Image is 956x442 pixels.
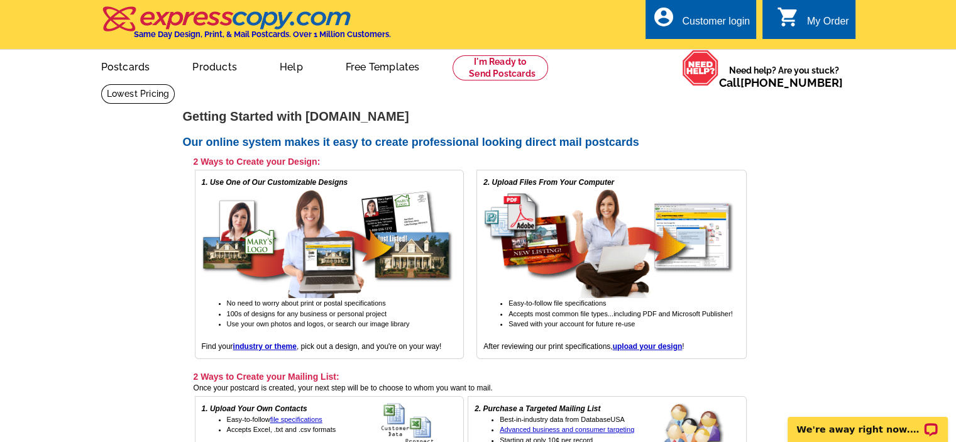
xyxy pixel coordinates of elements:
[194,156,747,167] h3: 2 Ways to Create your Design:
[227,299,386,307] span: No need to worry about print or postal specifications
[483,188,735,298] img: upload your own design for free
[613,342,683,351] a: upload your design
[483,178,614,187] em: 2. Upload Files From Your Computer
[483,342,684,351] span: After reviewing our print specifications, !
[326,51,440,80] a: Free Templates
[101,15,391,39] a: Same Day Design, Print, & Mail Postcards. Over 1 Million Customers.
[227,426,336,433] span: Accepts Excel, .txt and .csv formats
[682,50,719,86] img: help
[202,188,453,298] img: free online postcard designs
[500,416,625,423] span: Best-in-industry data from DatabaseUSA
[652,14,750,30] a: account_circle Customer login
[508,310,732,318] span: Accepts most common file types...including PDF and Microsoft Publisher!
[81,51,170,80] a: Postcards
[202,342,442,351] span: Find your , pick out a design, and you're on your way!
[508,299,606,307] span: Easy-to-follow file specifications
[652,6,674,28] i: account_circle
[719,76,843,89] span: Call
[777,6,799,28] i: shopping_cart
[270,416,322,423] a: file specifications
[508,320,635,328] span: Saved with your account for future re-use
[777,14,849,30] a: shopping_cart My Order
[233,342,297,351] a: industry or theme
[227,320,410,328] span: Use your own photos and logos, or search our image library
[183,136,774,150] h2: Our online system makes it easy to create professional looking direct mail postcards
[475,404,600,413] em: 2. Purchase a Targeted Mailing List
[260,51,323,80] a: Help
[134,30,391,39] h4: Same Day Design, Print, & Mail Postcards. Over 1 Million Customers.
[202,404,307,413] em: 1. Upload Your Own Contacts
[172,51,257,80] a: Products
[227,310,387,318] span: 100s of designs for any business or personal project
[227,416,322,423] span: Easy-to-follow
[682,16,750,33] div: Customer login
[740,76,843,89] a: [PHONE_NUMBER]
[779,402,956,442] iframe: LiveChat chat widget
[194,384,493,392] span: Once your postcard is created, your next step will be to choose to whom you want to mail.
[194,371,747,382] h3: 2 Ways to Create your Mailing List:
[183,110,774,123] h1: Getting Started with [DOMAIN_NAME]
[719,64,849,89] span: Need help? Are you stuck?
[807,16,849,33] div: My Order
[202,178,348,187] em: 1. Use One of Our Customizable Designs
[500,426,634,433] a: Advanced business and consumer targeting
